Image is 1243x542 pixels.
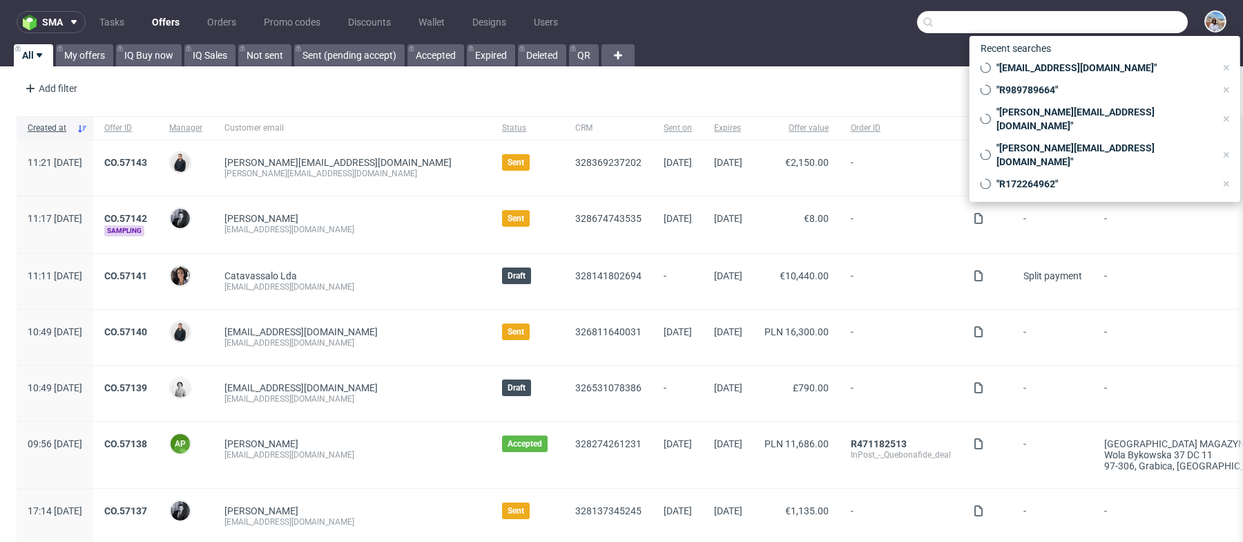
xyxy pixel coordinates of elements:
span: 10:49 [DATE] [28,382,82,393]
div: InPost_-_Quebonafide_deal [851,449,951,460]
a: Expired [467,44,515,66]
span: €10,440.00 [780,270,829,281]
span: - [1023,505,1082,527]
span: Created at [28,122,71,134]
span: Sent [508,326,524,337]
span: Sent [508,157,524,168]
a: CO.57140 [104,326,147,337]
span: 10:49 [DATE] [28,326,82,337]
span: Status [502,122,553,134]
a: CO.57139 [104,382,147,393]
div: [EMAIL_ADDRESS][DOMAIN_NAME] [224,224,480,235]
span: 11:17 [DATE] [28,213,82,224]
span: Split payment [1023,270,1082,281]
a: IQ Buy now [116,44,182,66]
span: "[EMAIL_ADDRESS][DOMAIN_NAME]" [991,61,1215,75]
span: Accepted [508,438,542,449]
a: Not sent [238,44,291,66]
a: My offers [56,44,113,66]
span: Sampling [104,225,144,236]
a: CO.57143 [104,157,147,168]
a: 328141802694 [575,270,642,281]
span: - [851,270,951,292]
div: [EMAIL_ADDRESS][DOMAIN_NAME] [224,337,480,348]
span: Sent [508,505,524,516]
span: 11:11 [DATE] [28,270,82,281]
span: 17:14 [DATE] [28,505,82,516]
a: [EMAIL_ADDRESS][DOMAIN_NAME] [224,382,378,393]
span: [DATE] [714,326,742,337]
img: Philippe Dubuy [171,501,190,521]
span: Draft [508,382,526,393]
span: - [851,382,951,404]
span: "[PERSON_NAME][EMAIL_ADDRESS][DOMAIN_NAME]" [991,141,1215,169]
span: [DATE] [714,382,742,393]
a: Users [526,11,566,33]
span: €8.00 [804,213,829,224]
a: 328137345245 [575,505,642,516]
span: CRM [575,122,642,134]
span: - [851,213,951,236]
a: [PERSON_NAME] [224,213,298,224]
a: 328369237202 [575,157,642,168]
div: [EMAIL_ADDRESS][DOMAIN_NAME] [224,516,480,527]
div: [EMAIL_ADDRESS][DOMAIN_NAME] [224,393,480,404]
span: "R172264962" [991,177,1215,191]
a: Discounts [340,11,399,33]
span: - [664,270,692,292]
span: - [851,157,951,179]
a: Deleted [518,44,566,66]
span: [DATE] [664,326,692,337]
a: Sent (pending accept) [294,44,405,66]
span: Sent [508,213,524,224]
span: [DATE] [714,438,742,449]
span: Recent searches [975,37,1057,59]
a: Wallet [410,11,453,33]
a: Designs [464,11,514,33]
span: [DATE] [714,270,742,281]
a: CO.57141 [104,270,147,281]
span: Offer value [764,122,829,134]
a: Catavassalo Lda [224,270,297,281]
button: sma [17,11,86,33]
span: Sent on [664,122,692,134]
img: Moreno Martinez Cristina [171,266,190,286]
span: €2,150.00 [785,157,829,168]
a: 326811640031 [575,326,642,337]
span: [DATE] [664,157,692,168]
div: [EMAIL_ADDRESS][DOMAIN_NAME] [224,449,480,460]
a: QR [569,44,599,66]
span: £790.00 [793,382,829,393]
span: PLN 11,686.00 [764,438,829,449]
span: [DATE] [714,213,742,224]
span: 11:21 [DATE] [28,157,82,168]
a: CO.57142 [104,213,147,224]
span: €1,135.00 [785,505,829,516]
span: PLN 16,300.00 [764,326,829,337]
a: IQ Sales [184,44,235,66]
span: - [664,382,692,404]
span: 09:56 [DATE] [28,438,82,449]
span: Manager [169,122,202,134]
span: Draft [508,270,526,281]
a: Accepted [407,44,464,66]
a: Orders [199,11,244,33]
img: Philippe Dubuy [171,209,190,228]
a: [EMAIL_ADDRESS][DOMAIN_NAME] [224,326,378,337]
img: Marta Kozłowska [1206,12,1225,31]
figcaption: AP [171,434,190,454]
span: Expires [714,122,742,134]
span: [DATE] [664,213,692,224]
span: - [1023,438,1082,471]
a: Offers [144,11,188,33]
img: Dudek Mariola [171,378,190,398]
span: "[PERSON_NAME][EMAIL_ADDRESS][DOMAIN_NAME]" [991,105,1215,133]
a: [PERSON_NAME] [224,438,298,449]
span: Order ID [851,122,951,134]
span: - [1023,213,1082,236]
img: Adrian Margula [171,322,190,342]
img: logo [23,15,42,30]
div: Add filter [19,77,80,100]
a: 326531078386 [575,382,642,393]
span: Customer email [224,122,480,134]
